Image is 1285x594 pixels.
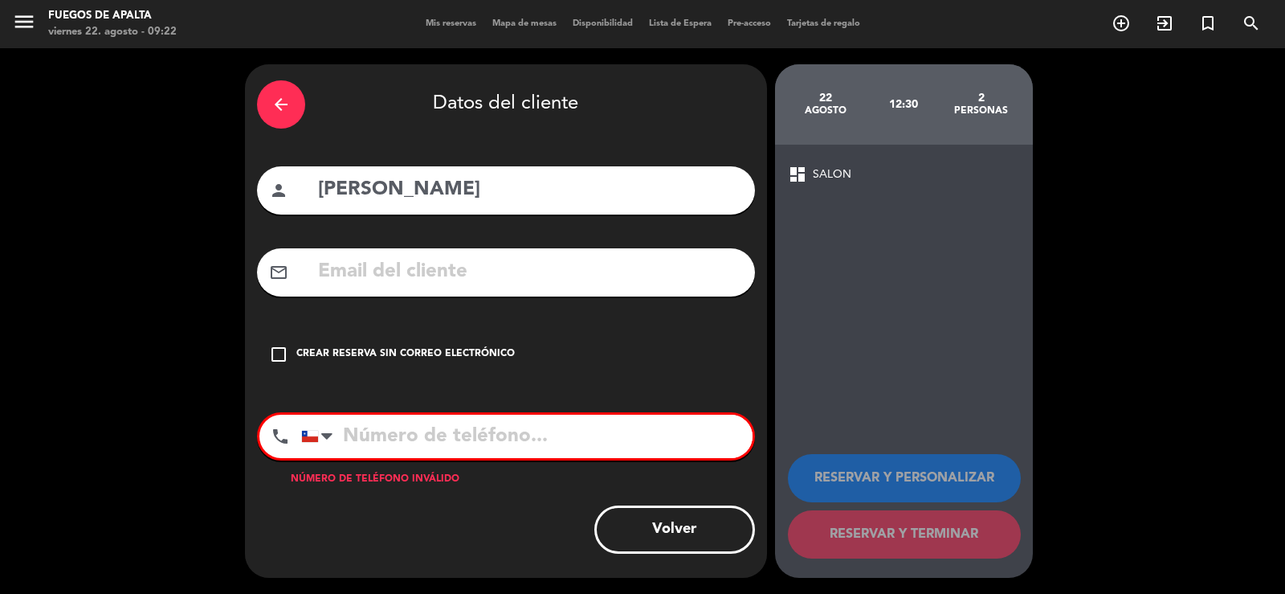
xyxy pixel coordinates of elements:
input: Email del cliente [316,256,743,289]
i: exit_to_app [1155,14,1174,33]
div: agosto [787,104,865,117]
span: Disponibilidad [565,19,641,28]
span: Mis reservas [418,19,484,28]
button: RESERVAR Y PERSONALIZAR [788,454,1021,502]
span: Mapa de mesas [484,19,565,28]
i: person [269,181,288,200]
input: Nombre del cliente [316,174,743,207]
div: Número de teléfono inválido [257,472,755,488]
i: check_box_outline_blank [269,345,288,364]
div: 2 [942,92,1020,104]
button: RESERVAR Y TERMINAR [788,510,1021,559]
span: Lista de Espera [641,19,720,28]
i: arrow_back [271,95,291,114]
i: turned_in_not [1198,14,1218,33]
button: Volver [594,506,755,554]
i: phone [271,427,290,446]
span: Tarjetas de regalo [779,19,868,28]
i: add_circle_outline [1112,14,1131,33]
div: Datos del cliente [257,76,755,133]
button: menu [12,10,36,39]
input: Número de teléfono... [301,415,753,458]
div: personas [942,104,1020,117]
div: viernes 22. agosto - 09:22 [48,24,177,40]
i: search [1242,14,1261,33]
i: mail_outline [269,263,288,282]
i: menu [12,10,36,34]
div: 22 [787,92,865,104]
div: 12:30 [864,76,942,133]
div: Chile: +56 [302,416,339,457]
span: dashboard [788,165,807,184]
div: Crear reserva sin correo electrónico [296,346,515,363]
span: SALON [813,166,851,184]
span: Pre-acceso [720,19,779,28]
div: Fuegos de Apalta [48,8,177,24]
